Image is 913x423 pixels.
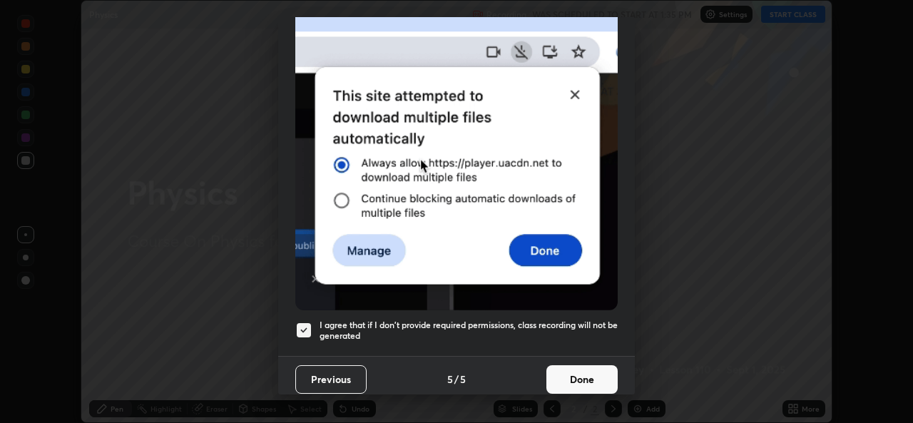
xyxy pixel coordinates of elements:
[320,320,618,342] h5: I agree that if I don't provide required permissions, class recording will not be generated
[295,365,367,394] button: Previous
[546,365,618,394] button: Done
[447,372,453,387] h4: 5
[454,372,459,387] h4: /
[460,372,466,387] h4: 5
